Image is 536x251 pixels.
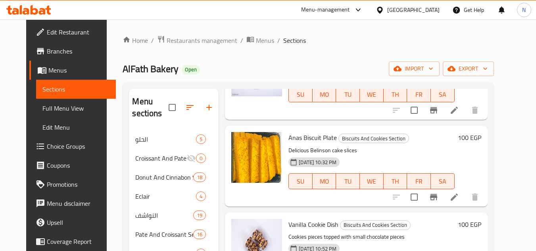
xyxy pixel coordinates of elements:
div: الحلو5 [129,130,219,149]
div: items [196,134,206,144]
div: Biscuits And Cookies Section [338,134,409,143]
div: النواشف19 [129,206,219,225]
a: Restaurants management [157,35,237,46]
span: N [522,6,526,14]
span: Select to update [406,189,423,205]
span: WE [363,176,380,187]
span: Biscuits And Cookies Section [340,220,410,230]
div: Pate And Croissant Section16 [129,225,219,244]
span: export [449,64,488,74]
div: items [196,192,206,201]
span: TU [339,176,357,187]
div: items [193,172,206,182]
span: 18 [194,174,206,181]
span: Edit Menu [42,123,110,132]
span: Croissant And Pate Section [135,153,186,163]
span: Menus [256,36,274,45]
span: Promotions [47,180,110,189]
span: الحلو [135,134,196,144]
button: TH [384,173,407,189]
button: SA [431,86,455,102]
span: Open [182,66,200,73]
a: Upsell [29,213,116,232]
span: Sort sections [181,98,200,117]
button: delete [465,101,484,120]
p: Cookies pieces topped with small chocolate pieces [288,232,454,242]
button: delete [465,188,484,207]
a: Promotions [29,175,116,194]
h6: 100 EGP [458,219,481,230]
a: Menus [246,35,274,46]
button: WE [360,173,384,189]
button: import [389,61,440,76]
span: 0 [196,155,206,162]
span: MO [316,89,333,100]
a: Edit Restaurant [29,23,116,42]
button: TU [336,86,360,102]
span: 16 [194,231,206,238]
p: Delicious Belinson cake slices [288,146,454,155]
div: Donut And Cinnabon Section18 [129,168,219,187]
span: SA [434,89,451,100]
button: Add section [200,98,219,117]
span: Edit Restaurant [47,27,110,37]
span: Select all sections [164,99,181,116]
span: Select to update [406,102,423,119]
a: Sections [36,80,116,99]
button: WE [360,86,384,102]
span: [DATE] 10:32 PM [296,159,340,166]
span: WE [363,89,380,100]
button: MO [313,86,336,102]
div: Open [182,65,200,75]
span: FR [410,176,428,187]
button: TH [384,86,407,102]
span: Coverage Report [47,237,110,246]
a: Edit Menu [36,118,116,137]
div: items [196,153,206,163]
a: Branches [29,42,116,61]
button: export [443,61,494,76]
span: TH [387,89,404,100]
span: Anas Biscuit Plate [288,132,337,144]
span: import [395,64,433,74]
span: Choice Groups [47,142,110,151]
span: AlFath Bakery [123,60,179,78]
span: Menu disclaimer [47,199,110,208]
a: Menus [29,61,116,80]
span: Vanilla Cookie Dish [288,218,338,230]
div: Biscuits And Cookies Section [340,220,411,230]
h6: 100 EGP [458,132,481,143]
span: Menus [48,65,110,75]
span: SA [434,176,451,187]
span: Sections [42,84,110,94]
button: SU [288,86,313,102]
div: [GEOGRAPHIC_DATA] [387,6,440,14]
span: Eclair [135,192,196,201]
span: FR [410,89,428,100]
span: SU [292,89,309,100]
span: TU [339,89,357,100]
button: SA [431,173,455,189]
a: Coupons [29,156,116,175]
h2: Menu sections [132,96,169,119]
svg: Inactive section [186,153,196,163]
a: Coverage Report [29,232,116,251]
div: Croissant And Pate Section0 [129,149,219,168]
div: items [193,230,206,239]
a: Menu disclaimer [29,194,116,213]
a: Edit menu item [450,105,459,115]
span: Branches [47,46,110,56]
span: Donut And Cinnabon Section [135,172,193,182]
a: Choice Groups [29,137,116,156]
button: TU [336,173,360,189]
nav: breadcrumb [123,35,494,46]
span: Coupons [47,161,110,170]
span: Restaurants management [167,36,237,45]
span: Pate And Croissant Section [135,230,193,239]
span: Full Menu View [42,103,110,113]
span: TH [387,176,404,187]
span: النواشف [135,211,193,220]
